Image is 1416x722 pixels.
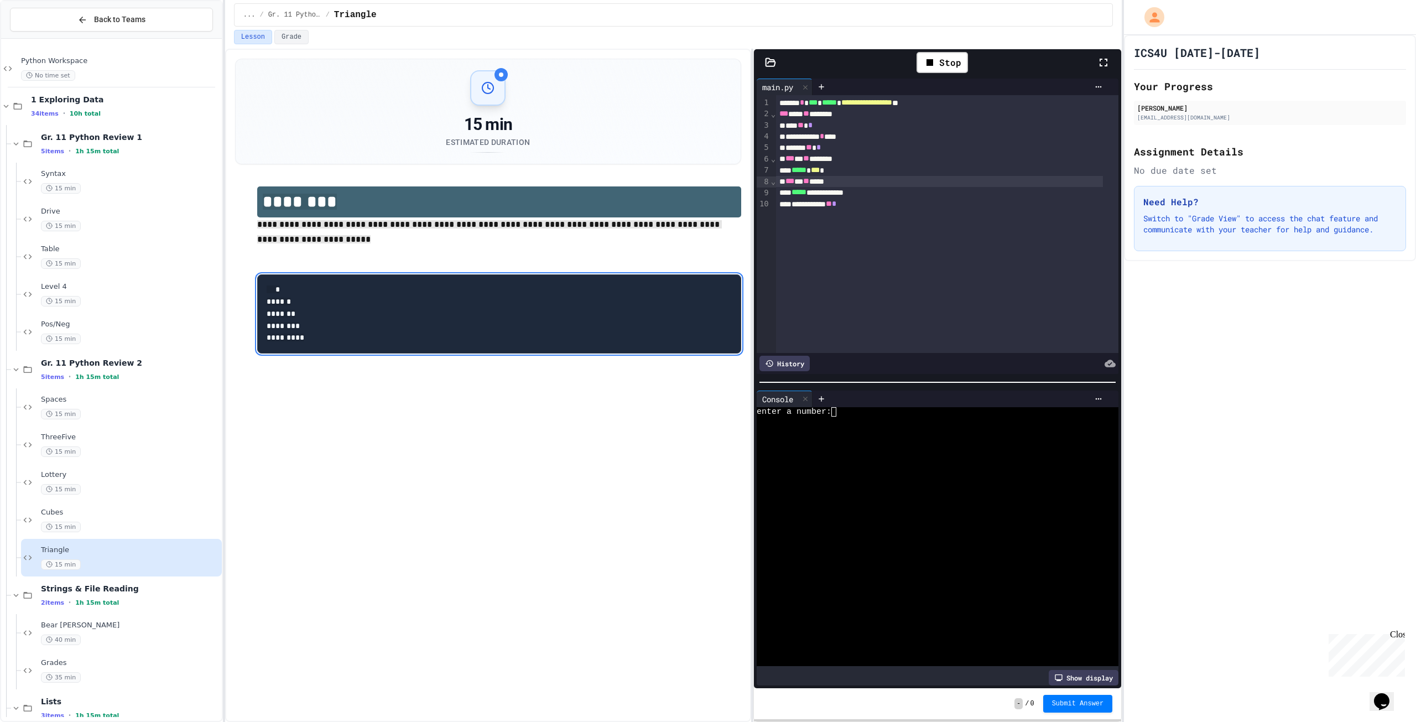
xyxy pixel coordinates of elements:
span: Fold line [771,177,776,186]
h3: Need Help? [1143,195,1397,209]
span: Drive [41,207,220,216]
span: 1h 15m total [75,148,119,155]
span: Gr. 11 Python Review 2 [41,358,220,368]
span: Bear [PERSON_NAME] [41,621,220,630]
span: enter a number: [757,407,831,417]
div: 15 min [446,115,530,134]
span: 15 min [41,446,81,457]
div: Console [757,391,813,407]
span: No time set [21,70,75,81]
span: • [69,147,71,155]
iframe: chat widget [1370,678,1405,711]
span: 15 min [41,221,81,231]
div: 1 [757,97,771,108]
span: / [326,11,330,19]
span: 1h 15m total [75,373,119,381]
span: 5 items [41,373,64,381]
span: Table [41,245,220,254]
span: 15 min [41,409,81,419]
div: main.py [757,81,799,93]
div: Estimated Duration [446,137,530,148]
span: / [1025,699,1029,708]
span: Fold line [771,154,776,163]
span: Pos/Neg [41,320,220,329]
span: 15 min [41,258,81,269]
span: / [259,11,263,19]
span: Spaces [41,395,220,404]
div: My Account [1133,4,1167,30]
iframe: chat widget [1324,630,1405,677]
div: Console [757,393,799,405]
span: Cubes [41,508,220,517]
span: 15 min [41,484,81,495]
div: 6 [757,154,771,165]
div: [EMAIL_ADDRESS][DOMAIN_NAME] [1137,113,1403,122]
span: 1 Exploring Data [31,95,220,105]
span: ... [243,11,256,19]
span: ThreeFive [41,433,220,442]
span: Lottery [41,470,220,480]
span: 35 min [41,672,81,683]
button: Lesson [234,30,272,44]
div: main.py [757,79,813,95]
div: 10 [757,199,771,210]
div: 4 [757,131,771,142]
div: 8 [757,176,771,188]
button: Grade [274,30,309,44]
div: 7 [757,165,771,176]
span: Back to Teams [94,14,145,25]
div: [PERSON_NAME] [1137,103,1403,113]
div: 9 [757,188,771,199]
span: Triangle [334,8,377,22]
span: Syntax [41,169,220,179]
div: 3 [757,120,771,131]
span: Gr. 11 Python Review 2 [268,11,321,19]
span: • [69,372,71,381]
span: Submit Answer [1052,699,1104,708]
div: 2 [757,108,771,120]
span: Fold line [771,110,776,118]
span: 15 min [41,334,81,344]
div: Chat with us now!Close [4,4,76,70]
div: Stop [917,52,968,73]
span: 10h total [70,110,101,117]
span: 3 items [41,712,64,719]
span: Lists [41,697,220,707]
span: 34 items [31,110,59,117]
div: 5 [757,142,771,153]
button: Submit Answer [1043,695,1113,713]
span: 40 min [41,635,81,645]
span: 1h 15m total [75,599,119,606]
span: • [63,109,65,118]
button: Back to Teams [10,8,213,32]
h2: Your Progress [1134,79,1406,94]
div: No due date set [1134,164,1406,177]
h2: Assignment Details [1134,144,1406,159]
span: 5 items [41,148,64,155]
div: Show display [1049,670,1118,685]
span: Triangle [41,546,220,555]
span: 0 [1030,699,1034,708]
div: History [759,356,810,371]
span: 15 min [41,296,81,307]
span: Level 4 [41,282,220,292]
p: Switch to "Grade View" to access the chat feature and communicate with your teacher for help and ... [1143,213,1397,235]
span: Python Workspace [21,56,220,66]
span: - [1014,698,1023,709]
span: Strings & File Reading [41,584,220,594]
span: 15 min [41,522,81,532]
span: • [69,598,71,607]
span: 15 min [41,559,81,570]
span: 1h 15m total [75,712,119,719]
span: 15 min [41,183,81,194]
span: • [69,711,71,720]
h1: ICS4U [DATE]-[DATE] [1134,45,1260,60]
span: Grades [41,658,220,668]
span: 2 items [41,599,64,606]
span: Gr. 11 Python Review 1 [41,132,220,142]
